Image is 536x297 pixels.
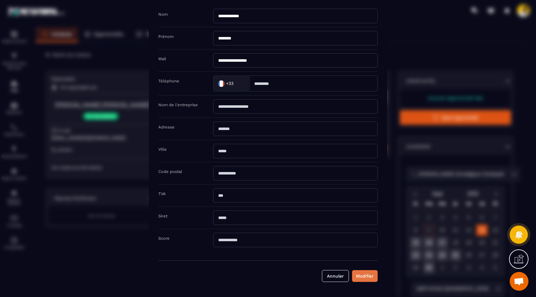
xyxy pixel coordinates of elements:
[213,76,249,91] div: Search for option
[158,236,170,241] label: Score
[226,81,234,87] span: +33
[215,77,228,90] img: Country Flag
[158,79,179,83] label: Téléphone
[158,214,167,218] label: Siret
[158,125,175,129] label: Adresse
[352,270,378,282] button: Modifier
[158,191,166,196] label: TVA
[158,169,182,174] label: Code postal
[158,56,166,61] label: Mail
[158,102,198,107] label: Nom de l'entreprise
[510,272,528,291] div: Ouvrir le chat
[158,12,168,17] label: Nom
[322,270,349,282] button: Annuler
[158,147,167,152] label: Ville
[158,34,174,39] label: Prénom
[235,79,243,88] input: Search for option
